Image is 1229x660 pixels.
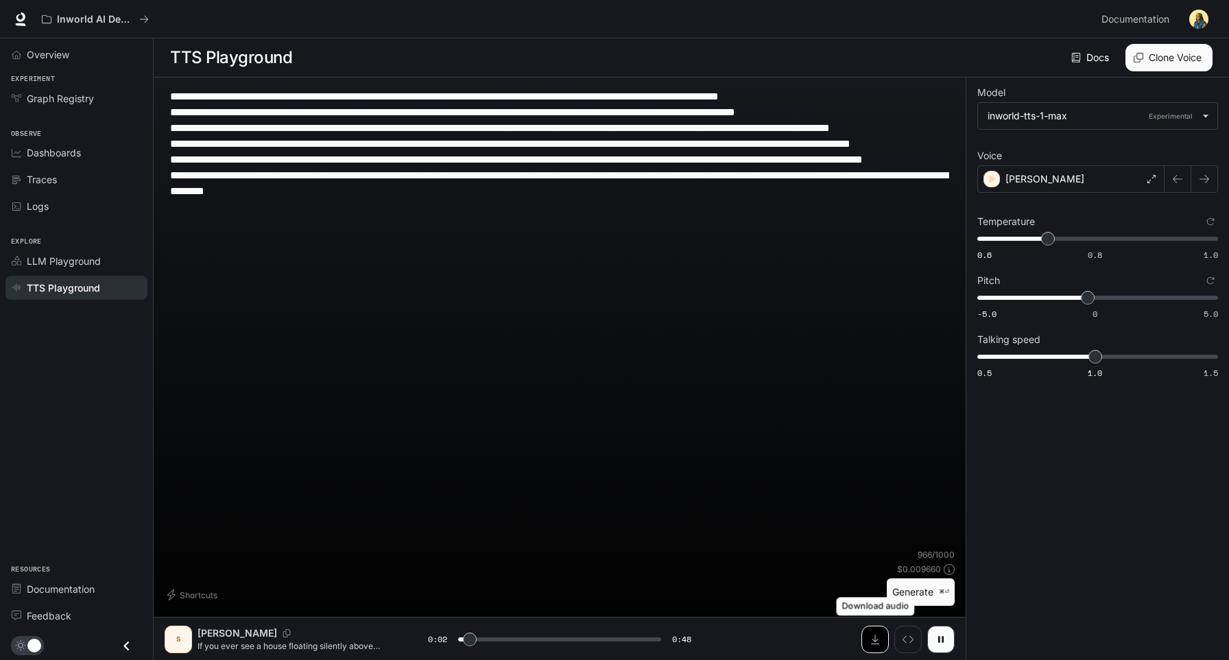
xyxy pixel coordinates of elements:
[165,584,223,606] button: Shortcuts
[1093,308,1097,320] span: 0
[167,628,189,650] div: S
[5,167,147,191] a: Traces
[27,637,41,652] span: Dark mode toggle
[897,563,941,575] p: $ 0.009660
[672,633,691,646] span: 0:48
[977,217,1035,226] p: Temperature
[57,14,134,25] p: Inworld AI Demos
[5,276,147,300] a: TTS Playground
[978,103,1217,129] div: inworld-tts-1-maxExperimental
[1096,5,1180,33] a: Documentation
[977,367,992,379] span: 0.5
[837,598,915,616] div: Download audio
[27,91,94,106] span: Graph Registry
[277,629,296,637] button: Copy Voice ID
[1146,110,1195,122] p: Experimental
[894,626,922,653] button: Inspect
[1189,10,1208,29] img: User avatar
[27,582,95,596] span: Documentation
[27,172,57,187] span: Traces
[988,109,1195,123] div: inworld-tts-1-max
[5,86,147,110] a: Graph Registry
[1101,11,1169,28] span: Documentation
[939,588,949,596] p: ⌘⏎
[428,633,447,646] span: 0:02
[1005,172,1084,186] p: [PERSON_NAME]
[111,632,142,660] button: Close drawer
[170,44,292,71] h1: TTS Playground
[1088,367,1102,379] span: 1.0
[977,88,1005,97] p: Model
[27,47,69,62] span: Overview
[5,604,147,628] a: Feedback
[1069,44,1114,71] a: Docs
[887,578,955,606] button: Generate⌘⏎
[1203,214,1218,229] button: Reset to default
[5,577,147,601] a: Documentation
[977,308,997,320] span: -5.0
[36,5,155,33] button: All workspaces
[1125,44,1213,71] button: Clone Voice
[5,194,147,218] a: Logs
[977,335,1040,344] p: Talking speed
[5,141,147,165] a: Dashboards
[27,145,81,160] span: Dashboards
[27,254,101,268] span: LLM Playground
[977,151,1002,161] p: Voice
[977,276,1000,285] p: Pitch
[27,199,49,213] span: Logs
[1185,5,1213,33] button: User avatar
[1088,249,1102,261] span: 0.8
[5,249,147,273] a: LLM Playground
[918,549,955,561] p: 966 / 1000
[1204,308,1218,320] span: 5.0
[5,43,147,67] a: Overview
[1203,273,1218,288] button: Reset to default
[1204,367,1218,379] span: 1.5
[198,640,395,652] p: If you ever see a house floating silently above another — don’t panic, don’t run. You must follow...
[861,626,889,653] button: Download audio
[27,609,71,623] span: Feedback
[198,626,277,640] p: [PERSON_NAME]
[977,249,992,261] span: 0.6
[27,281,100,295] span: TTS Playground
[1204,249,1218,261] span: 1.0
